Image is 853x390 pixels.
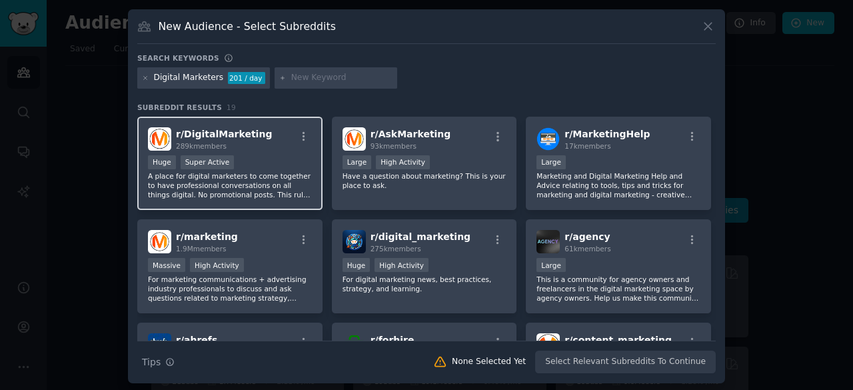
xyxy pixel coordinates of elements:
[148,171,312,199] p: A place for digital marketers to come together to have professional conversations on all things d...
[148,127,171,151] img: DigitalMarketing
[176,231,238,242] span: r/ marketing
[343,127,366,151] img: AskMarketing
[291,72,393,84] input: New Keyword
[137,103,222,112] span: Subreddit Results
[371,231,470,242] span: r/ digital_marketing
[536,258,566,272] div: Large
[176,335,217,345] span: r/ ahrefs
[564,245,610,253] span: 61k members
[148,275,312,303] p: For marketing communications + advertising industry professionals to discuss and ask questions re...
[227,103,236,111] span: 19
[176,142,227,150] span: 289k members
[564,231,610,242] span: r/ agency
[536,127,560,151] img: MarketingHelp
[536,155,566,169] div: Large
[190,258,244,272] div: High Activity
[137,53,219,63] h3: Search keywords
[536,275,700,303] p: This is a community for agency owners and freelancers in the digital marketing space by agency ow...
[343,230,366,253] img: digital_marketing
[371,245,421,253] span: 275k members
[148,258,185,272] div: Massive
[148,230,171,253] img: marketing
[536,333,560,357] img: content_marketing
[371,142,417,150] span: 93k members
[343,155,372,169] div: Large
[564,335,672,345] span: r/ content_marketing
[343,333,366,357] img: forhire
[376,155,430,169] div: High Activity
[375,258,428,272] div: High Activity
[371,335,415,345] span: r/ forhire
[452,356,526,368] div: None Selected Yet
[142,355,161,369] span: Tips
[148,333,171,357] img: ahrefs
[564,142,610,150] span: 17k members
[181,155,235,169] div: Super Active
[371,129,451,139] span: r/ AskMarketing
[154,72,224,84] div: Digital Marketers
[343,171,506,190] p: Have a question about marketing? This is your place to ask.
[343,258,371,272] div: Huge
[159,19,336,33] h3: New Audience - Select Subreddits
[176,245,227,253] span: 1.9M members
[228,72,265,84] div: 201 / day
[536,171,700,199] p: Marketing and Digital Marketing Help and Advice relating to tools, tips and tricks for marketing ...
[564,129,650,139] span: r/ MarketingHelp
[176,129,272,139] span: r/ DigitalMarketing
[343,275,506,293] p: For digital marketing news, best practices, strategy, and learning.
[148,155,176,169] div: Huge
[137,351,179,374] button: Tips
[536,230,560,253] img: agency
